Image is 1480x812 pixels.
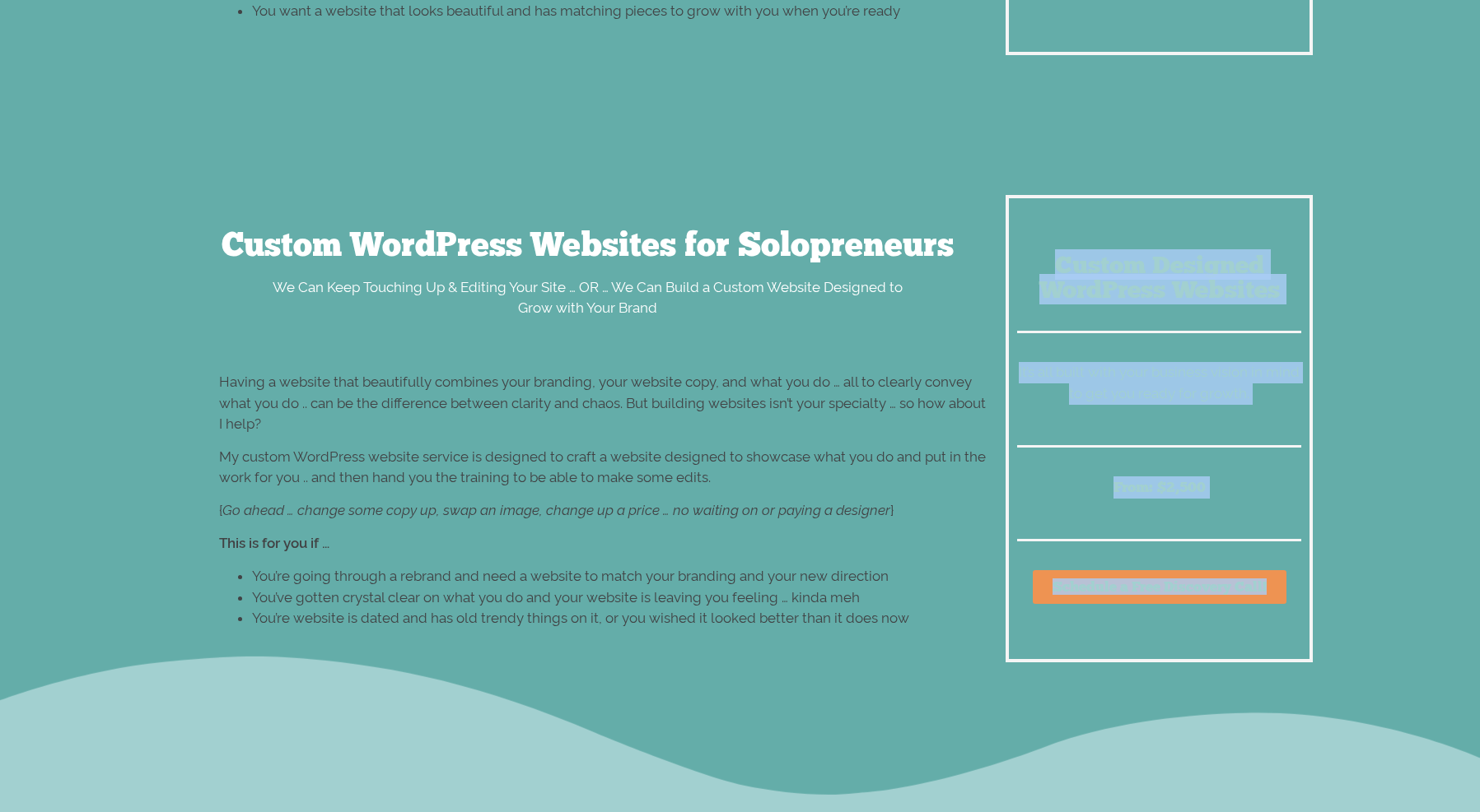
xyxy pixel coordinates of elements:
[219,374,986,432] span: Having a website that beautifully combines your branding, your website copy, and what you do … al...
[219,535,329,551] b: This is for you if …
[890,502,894,518] span: }
[219,502,222,518] span: {
[1019,364,1300,401] span: It’s all built with your business vision in mind to get you ready for growth.
[252,2,900,19] span: You want a website that looks beautiful and has matching pieces to grow with you when you’re ready
[219,448,986,486] span: My custom WordPress website service is designed to craft a website designed to showcase what you ...
[1053,580,1267,594] span: Schedule a Free Discovery Call!
[252,568,889,584] span: You’re going through a rebrand and need a website to match your branding and your new direction
[252,589,860,606] span: You’ve gotten crystal clear on what you do and your website is leaving you feeling … kinda meh
[186,228,989,261] h2: Custom WordPress Websites for Solopreneurs
[222,502,890,518] span: Go ahead … change some copy up, swap an image, change up a price … no waiting on or paying a desi...
[1017,253,1300,302] h2: Custom Designed WordPress Websites
[273,279,903,317] span: We Can Keep Touching Up & Editing Your Site … OR … We Can Build a Custom Website Designed to Grow...
[1114,478,1206,496] span: From: $2,500
[1033,570,1286,604] a: Schedule a Free Discovery Call!
[252,610,909,626] span: You’re website is dated and has old trendy things on it, or you wished it looked better than it d...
